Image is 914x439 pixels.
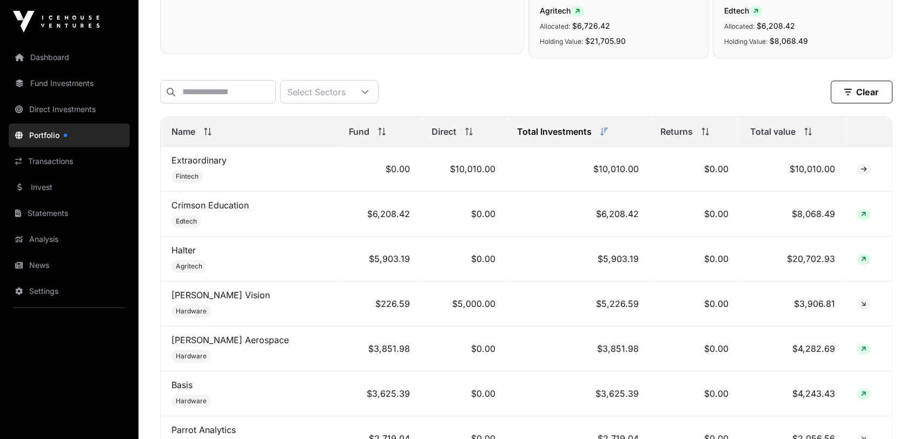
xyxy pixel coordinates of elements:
span: Name [171,125,195,138]
span: Agritech [176,262,202,271]
td: $10,010.00 [421,147,506,192]
button: Clear [831,81,892,103]
td: $0.00 [650,326,739,371]
iframe: Chat Widget [860,387,914,439]
a: Analysis [9,227,130,251]
a: Crimson Education [171,200,249,211]
td: $6,208.42 [506,192,650,237]
span: Fund [349,125,369,138]
td: $8,068.49 [739,192,845,237]
a: Direct Investments [9,97,130,121]
td: $0.00 [421,192,506,237]
span: Allocated: [540,22,570,30]
a: [PERSON_NAME] Aerospace [171,335,289,345]
span: Direct [432,125,456,138]
td: $0.00 [421,326,506,371]
span: Allocated: [724,22,754,30]
td: $3,851.98 [338,326,421,371]
td: $0.00 [650,237,739,281]
span: Total Investments [517,125,592,138]
span: Returns [660,125,693,138]
td: $4,243.43 [739,371,845,416]
span: Fintech [176,172,198,181]
td: $3,851.98 [506,326,650,371]
td: $10,010.00 [739,147,845,192]
span: $6,208.42 [757,21,795,30]
div: Select Sectors [281,81,352,103]
a: Invest [9,175,130,199]
td: $5,226.59 [506,281,650,326]
span: Holding Value: [724,37,767,45]
img: Icehouse Ventures Logo [13,11,100,32]
span: $6,726.42 [572,21,610,30]
span: Holding Value: [540,37,583,45]
a: Portfolio [9,123,130,147]
a: Transactions [9,149,130,173]
td: $3,625.39 [338,371,421,416]
a: [PERSON_NAME] Vision [171,290,270,300]
td: $0.00 [650,192,739,237]
span: Hardware [176,397,207,405]
td: $0.00 [650,371,739,416]
td: $4,282.69 [739,326,845,371]
a: Halter [171,245,196,255]
td: $5,903.19 [338,237,421,281]
span: $21,705.90 [585,36,626,45]
td: $5,000.00 [421,281,506,326]
td: $226.59 [338,281,421,326]
a: Settings [9,279,130,303]
td: $0.00 [338,147,421,192]
span: Hardware [176,352,207,361]
a: News [9,253,130,277]
td: $5,903.19 [506,237,650,281]
span: $8,068.49 [770,36,808,45]
a: Dashboard [9,45,130,69]
a: Extraordinary [171,155,227,166]
a: Parrot Analytics [171,424,236,435]
td: $6,208.42 [338,192,421,237]
span: Hardware [176,307,207,316]
span: Edtech [724,6,763,15]
span: Edtech [176,217,197,226]
td: $0.00 [421,237,506,281]
a: Statements [9,201,130,225]
span: Total value [750,125,796,138]
a: Basis [171,379,193,390]
td: $3,625.39 [506,371,650,416]
span: Agritech [540,6,584,15]
td: $20,702.93 [739,237,845,281]
a: Fund Investments [9,71,130,95]
td: $10,010.00 [506,147,650,192]
td: $3,906.81 [739,281,845,326]
td: $0.00 [650,147,739,192]
td: $0.00 [650,281,739,326]
td: $0.00 [421,371,506,416]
